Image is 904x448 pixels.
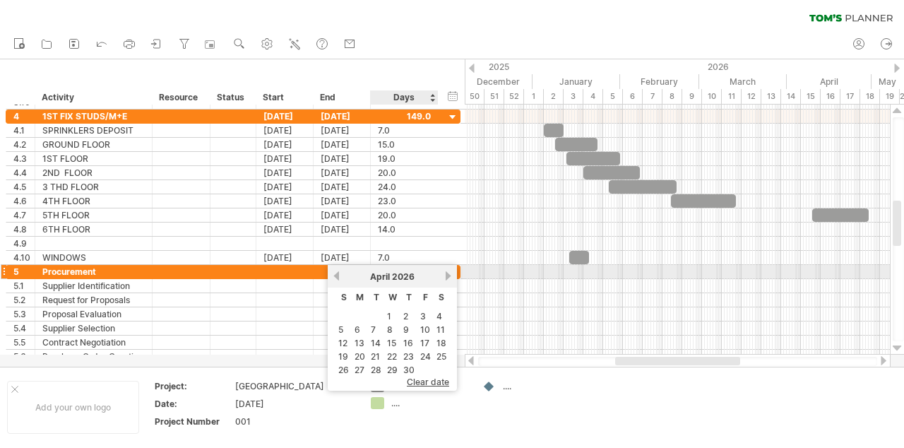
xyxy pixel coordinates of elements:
[742,89,761,104] div: 12
[155,380,232,392] div: Project:
[378,223,431,236] div: 14.0
[435,336,448,350] a: 18
[564,89,583,104] div: 3
[407,377,449,387] span: clear date
[821,89,840,104] div: 16
[314,208,371,222] div: [DATE]
[378,152,431,165] div: 19.0
[503,380,580,392] div: ....
[402,323,410,336] a: 9
[620,74,699,89] div: February 2026
[386,310,393,323] a: 1
[402,363,416,377] a: 30
[533,74,620,89] div: January 2026
[353,350,367,363] a: 20
[369,363,383,377] a: 28
[623,89,643,104] div: 6
[662,89,682,104] div: 8
[435,310,444,323] a: 4
[42,307,145,321] div: Proposal Evaluation
[331,271,342,281] a: previous
[353,336,366,350] a: 13
[42,350,145,363] div: Purchase Order Creation
[504,89,524,104] div: 52
[702,89,722,104] div: 10
[13,208,35,222] div: 4.7
[378,180,431,194] div: 24.0
[378,208,431,222] div: 20.0
[263,90,305,105] div: Start
[419,336,431,350] a: 17
[13,251,35,264] div: 4.10
[314,180,371,194] div: [DATE]
[235,415,354,428] div: 001
[42,208,145,222] div: 5TH FLOOR
[419,350,432,363] a: 24
[13,322,35,335] div: 5.4
[42,110,145,123] div: 1ST FIX STUDS/M+E
[42,90,144,105] div: Activity
[370,90,437,105] div: Days
[256,138,314,151] div: [DATE]
[369,323,377,336] a: 7
[256,124,314,137] div: [DATE]
[435,350,448,363] a: 25
[761,89,781,104] div: 13
[419,310,427,323] a: 3
[314,194,371,208] div: [DATE]
[386,350,398,363] a: 22
[314,251,371,264] div: [DATE]
[524,89,544,104] div: 1
[378,166,431,179] div: 20.0
[13,265,35,278] div: 5
[378,124,431,137] div: 7.0
[603,89,623,104] div: 5
[445,74,533,89] div: December 2025
[13,124,35,137] div: 4.1
[423,292,428,302] span: Friday
[314,124,371,137] div: [DATE]
[13,194,35,208] div: 4.6
[337,363,350,377] a: 26
[314,138,371,151] div: [DATE]
[13,293,35,307] div: 5.2
[256,223,314,236] div: [DATE]
[42,124,145,137] div: SPRINKLERS DEPOSIT
[13,279,35,293] div: 5.1
[337,323,345,336] a: 5
[256,152,314,165] div: [DATE]
[439,292,444,302] span: Saturday
[801,89,821,104] div: 15
[682,89,702,104] div: 9
[235,380,354,392] div: [GEOGRAPHIC_DATA]
[337,336,349,350] a: 12
[353,323,362,336] a: 6
[699,74,787,89] div: March 2026
[787,74,872,89] div: April 2026
[386,363,399,377] a: 29
[465,89,484,104] div: 50
[419,323,432,336] a: 10
[13,166,35,179] div: 4.4
[13,350,35,363] div: 5.6
[155,415,232,428] div: Project Number
[484,89,504,104] div: 51
[722,89,742,104] div: 11
[369,350,381,363] a: 21
[392,271,415,282] span: 2026
[353,363,366,377] a: 27
[13,237,35,250] div: 4.9
[217,90,248,105] div: Status
[378,194,431,208] div: 23.0
[235,398,354,410] div: [DATE]
[7,381,139,434] div: Add your own logo
[13,110,35,123] div: 4
[42,336,145,349] div: Contract Negotiation
[583,89,603,104] div: 4
[256,180,314,194] div: [DATE]
[42,152,145,165] div: 1ST FLOOR
[256,251,314,264] div: [DATE]
[320,90,362,105] div: End
[13,307,35,321] div: 5.3
[406,292,412,302] span: Thursday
